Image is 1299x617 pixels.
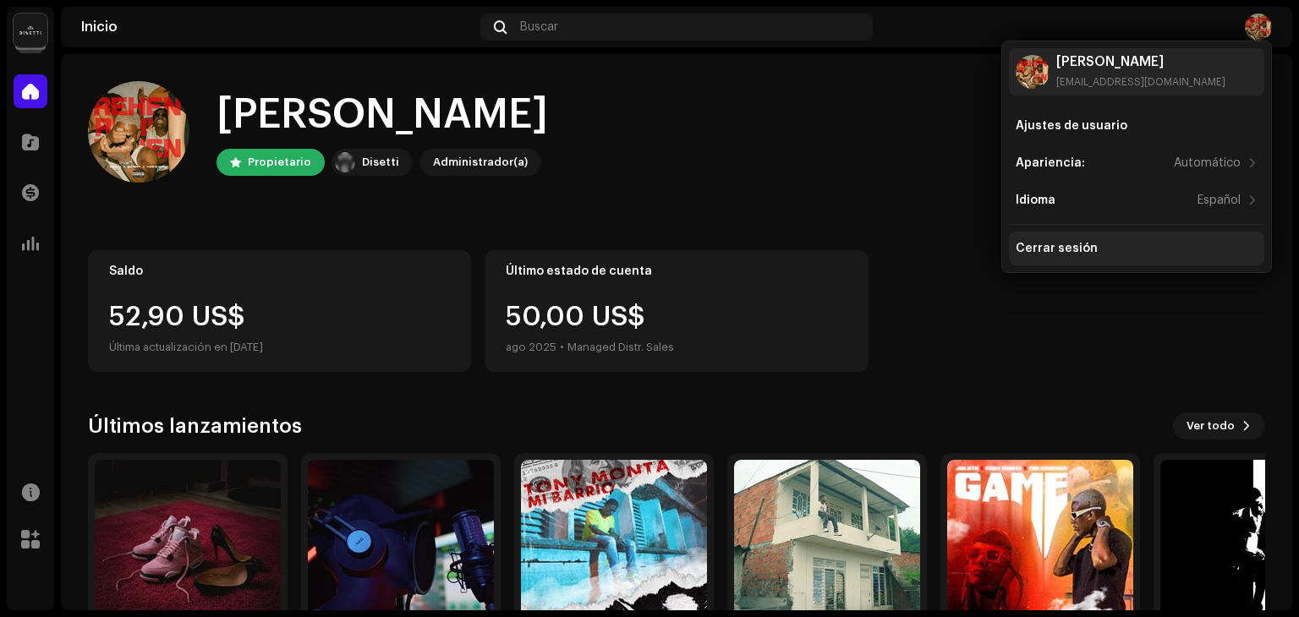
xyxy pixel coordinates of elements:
[560,337,564,358] div: •
[248,152,311,172] div: Propietario
[1174,156,1241,170] div: Automático
[88,250,471,372] re-o-card-value: Saldo
[1009,232,1264,265] re-m-nav-item: Cerrar sesión
[1016,194,1055,207] div: Idioma
[1009,183,1264,217] re-m-nav-item: Idioma
[1016,156,1085,170] div: Apariencia:
[1173,412,1265,440] button: Ver todo
[506,265,847,278] div: Último estado de cuenta
[1056,55,1225,68] div: [PERSON_NAME]
[520,20,558,34] span: Buscar
[1016,55,1050,89] img: 24806ccf-7697-4121-ac2e-7614b655bd21
[1009,109,1264,143] re-m-nav-item: Ajustes de usuario
[362,152,399,172] div: Disetti
[109,337,450,358] div: Última actualización en [DATE]
[88,81,189,183] img: 24806ccf-7697-4121-ac2e-7614b655bd21
[14,14,47,47] img: 02a7c2d3-3c89-4098-b12f-2ff2945c95ee
[88,412,302,440] h3: Últimos lanzamientos
[1016,119,1127,133] div: Ajustes de usuario
[1009,146,1264,180] re-m-nav-item: Apariencia:
[1056,75,1225,89] div: [EMAIL_ADDRESS][DOMAIN_NAME]
[216,88,548,142] div: [PERSON_NAME]
[81,20,474,34] div: Inicio
[485,250,868,372] re-o-card-value: Último estado de cuenta
[433,152,528,172] div: Administrador(a)
[1187,409,1235,443] span: Ver todo
[1245,14,1272,41] img: 24806ccf-7697-4121-ac2e-7614b655bd21
[335,152,355,172] img: 02a7c2d3-3c89-4098-b12f-2ff2945c95ee
[506,337,556,358] div: ago 2025
[109,265,450,278] div: Saldo
[1016,242,1098,255] div: Cerrar sesión
[567,337,674,358] div: Managed Distr. Sales
[1198,194,1241,207] div: Español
